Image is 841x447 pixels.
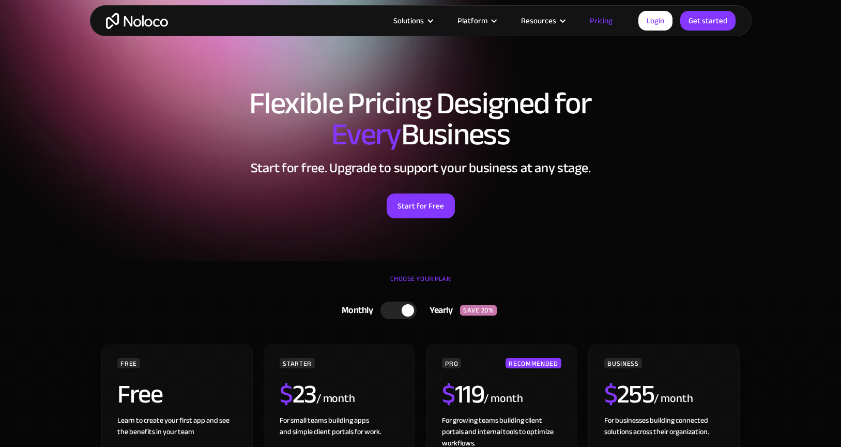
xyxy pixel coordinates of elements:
[387,193,455,218] a: Start for Free
[100,271,741,297] div: CHOOSE YOUR PLAN
[604,381,654,407] h2: 255
[106,13,168,29] a: home
[604,358,641,368] div: BUSINESS
[280,370,293,419] span: $
[506,358,561,368] div: RECOMMENDED
[393,14,424,27] div: Solutions
[460,305,497,316] div: SAVE 20%
[117,358,140,368] div: FREE
[417,303,460,318] div: Yearly
[117,381,162,407] h2: Free
[331,106,401,163] span: Every
[442,358,461,368] div: PRO
[604,370,617,419] span: $
[484,391,523,407] div: / month
[638,11,672,31] a: Login
[329,303,381,318] div: Monthly
[280,381,316,407] h2: 23
[445,14,508,27] div: Platform
[680,11,736,31] a: Get started
[100,160,741,176] h2: Start for free. Upgrade to support your business at any stage.
[508,14,577,27] div: Resources
[442,370,455,419] span: $
[380,14,445,27] div: Solutions
[654,391,693,407] div: / month
[100,88,741,150] h1: Flexible Pricing Designed for Business
[457,14,487,27] div: Platform
[316,391,355,407] div: / month
[577,14,625,27] a: Pricing
[442,381,484,407] h2: 119
[280,358,314,368] div: STARTER
[521,14,556,27] div: Resources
